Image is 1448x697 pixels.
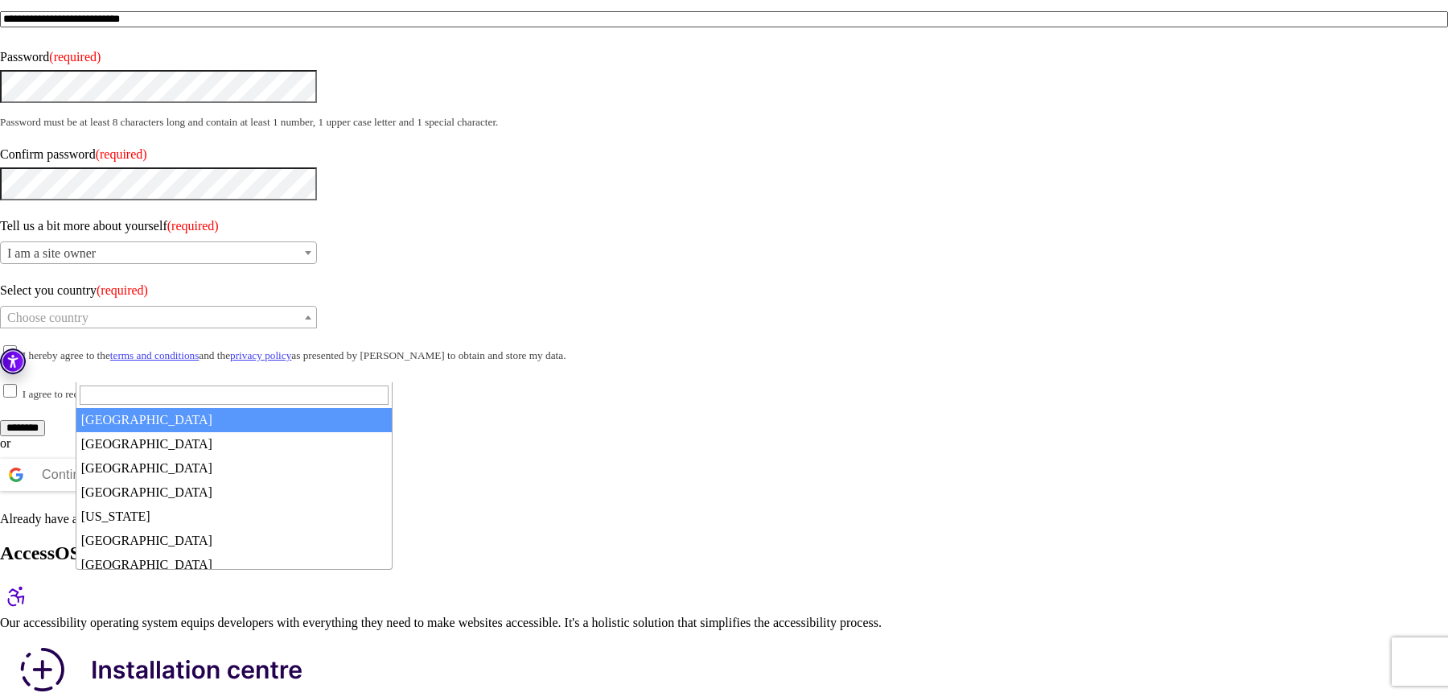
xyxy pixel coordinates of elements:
a: terms and conditions [110,349,200,361]
div: Continue with [42,459,168,491]
input: I agree to receive marketing emails [3,384,17,398]
li: [GEOGRAPHIC_DATA] [76,456,392,480]
a: privacy policy [230,349,291,361]
li: [GEOGRAPHIC_DATA] [76,553,392,577]
span: Choose country [7,311,88,324]
li: [US_STATE] [76,505,392,529]
li: [GEOGRAPHIC_DATA] [76,432,392,456]
span: (required) [49,50,101,64]
span: I am a site owner [1,242,316,265]
small: I agree to receive marketing emails [23,388,173,400]
li: [GEOGRAPHIC_DATA] [76,480,392,505]
small: I hereby agree to the and the as presented by [PERSON_NAME] to obtain and store my data. [23,349,566,361]
span: (required) [97,283,148,297]
li: [GEOGRAPHIC_DATA] [76,408,392,432]
li: [GEOGRAPHIC_DATA] [76,529,392,553]
span: (required) [167,219,219,233]
input: I hereby agree to theterms and conditionsand theprivacy policyas presented by [PERSON_NAME] to ob... [3,345,17,359]
span: (required) [96,147,147,161]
